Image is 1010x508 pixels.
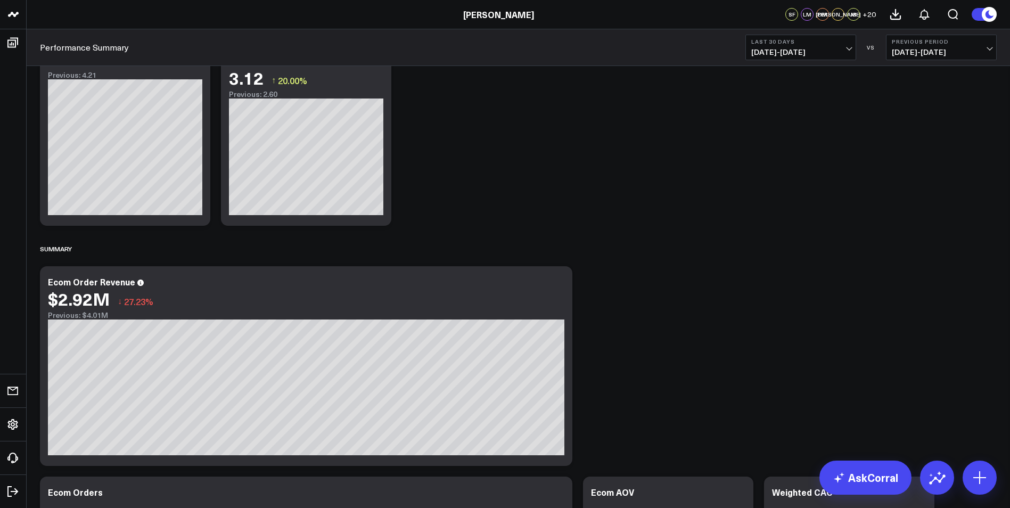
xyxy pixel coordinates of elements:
[48,311,564,319] div: Previous: $4.01M
[816,8,829,21] div: DM
[40,42,129,53] a: Performance Summary
[229,68,264,87] div: 3.12
[863,11,876,18] span: + 20
[745,35,856,60] button: Last 30 Days[DATE]-[DATE]
[48,71,202,79] div: Previous: 4.21
[861,44,881,51] div: VS
[118,294,122,308] span: ↓
[785,8,798,21] div: SF
[772,486,833,498] div: Weighted CAC
[229,90,383,99] div: Previous: 2.60
[48,486,103,498] div: Ecom Orders
[463,9,534,20] a: [PERSON_NAME]
[272,73,276,87] span: ↑
[751,38,850,45] b: Last 30 Days
[886,35,997,60] button: Previous Period[DATE]-[DATE]
[832,8,844,21] div: [PERSON_NAME]
[801,8,814,21] div: LM
[48,49,83,68] div: 4.60
[278,75,307,86] span: 20.00%
[48,289,110,308] div: $2.92M
[892,48,991,56] span: [DATE] - [DATE]
[863,8,876,21] button: +20
[751,48,850,56] span: [DATE] - [DATE]
[847,8,860,21] div: JB
[48,276,135,288] div: Ecom Order Revenue
[591,486,634,498] div: Ecom AOV
[124,296,153,307] span: 27.23%
[892,38,991,45] b: Previous Period
[40,236,72,261] div: Summary
[819,461,912,495] a: AskCorral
